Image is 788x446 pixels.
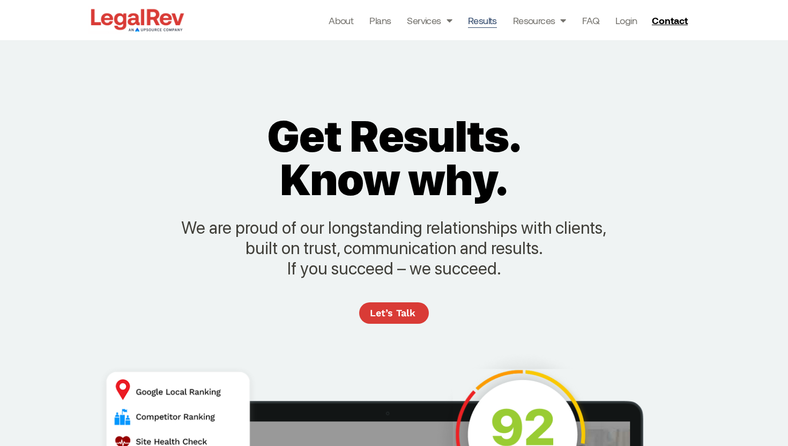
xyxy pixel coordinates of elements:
a: Resources [513,13,566,28]
nav: Menu [329,13,637,28]
p: We are proud of our longstanding relationships with clients, built on trust, communication and re... [180,218,608,279]
a: Let’s Talk [359,302,429,324]
a: Contact [648,12,695,29]
span: Contact [652,16,688,25]
a: FAQ [582,13,599,28]
h2: Get Results. Know why. [240,115,548,202]
a: Results [468,13,497,28]
a: Plans [369,13,391,28]
span: Let’s Talk [370,308,415,318]
a: Login [615,13,637,28]
a: Services [407,13,452,28]
a: About [329,13,353,28]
